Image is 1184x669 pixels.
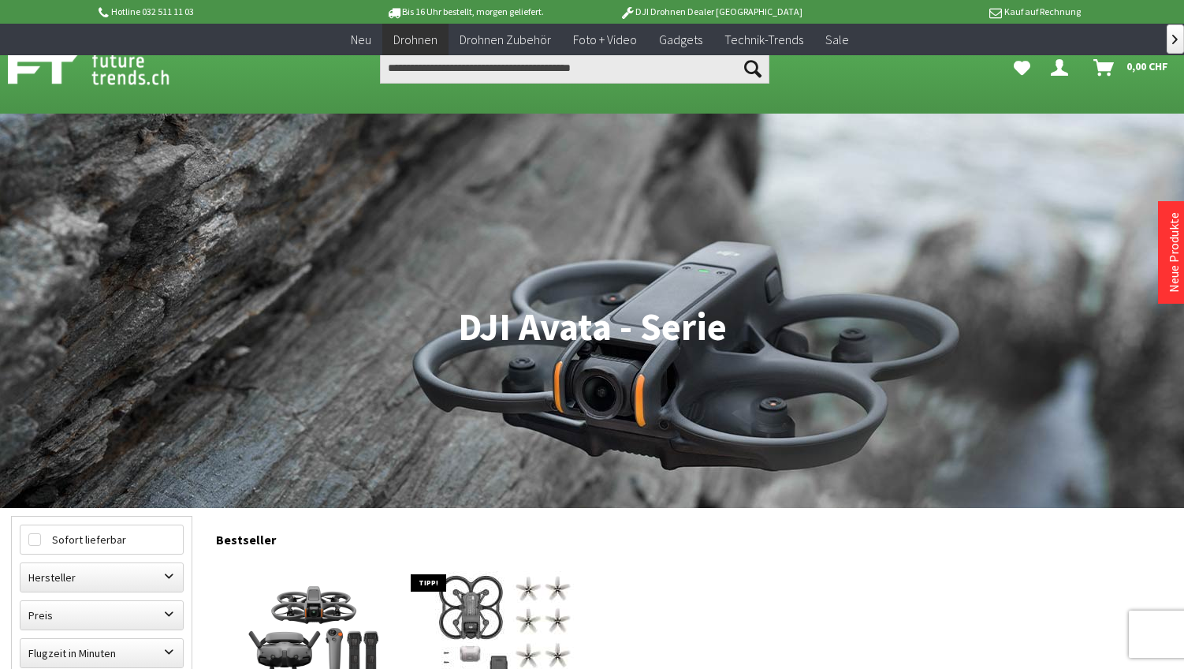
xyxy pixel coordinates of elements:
span:  [1172,35,1178,44]
img: Shop Futuretrends - zur Startseite wechseln [8,49,204,88]
span: Gadgets [659,32,702,47]
a: Meine Favoriten [1006,52,1038,84]
a: Drohnen [382,24,449,56]
a: Foto + Video [562,24,648,56]
span: Neu [351,32,371,47]
a: Sale [814,24,860,56]
a: Drohnen Zubehör [449,24,562,56]
label: Preis [20,601,183,630]
a: Warenkorb [1087,52,1176,84]
p: Hotline 032 511 11 03 [95,2,341,21]
h1: DJI Avata - Serie [11,308,1173,347]
label: Sofort lieferbar [20,525,183,554]
input: Produkt, Marke, Kategorie, EAN, Artikelnummer… [380,52,769,84]
span: Drohnen Zubehör [460,32,551,47]
span: 0,00 CHF [1126,54,1168,79]
p: Bis 16 Uhr bestellt, morgen geliefert. [341,2,587,21]
label: Hersteller [20,563,183,592]
a: Technik-Trends [713,24,814,56]
div: Bestseller [216,516,1173,555]
a: Neu [340,24,382,56]
span: Drohnen [393,32,437,47]
a: Neue Produkte [1166,212,1182,293]
button: Suchen [736,52,769,84]
span: Technik-Trends [724,32,803,47]
span: Foto + Video [573,32,637,47]
p: DJI Drohnen Dealer [GEOGRAPHIC_DATA] [588,2,834,21]
a: Dein Konto [1044,52,1081,84]
a: Gadgets [648,24,713,56]
label: Flugzeit in Minuten [20,639,183,667]
p: Kauf auf Rechnung [834,2,1080,21]
span: Sale [825,32,849,47]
